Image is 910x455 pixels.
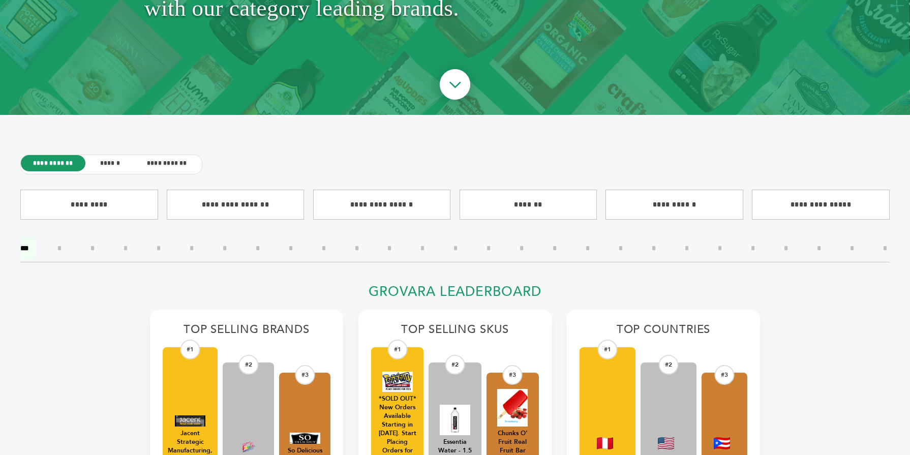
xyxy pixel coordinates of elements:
img: So Delicious Dairy Free [290,433,320,444]
div: #2 [238,355,258,375]
div: #1 [387,340,407,359]
img: *SOLD OUT* New Orders Available Starting in 2026. Start Placing Orders for 2026 now! [382,372,413,392]
h2: Top Selling SKUs [371,323,539,342]
h2: Grovara Leaderboard [150,284,760,306]
img: United States Flag [658,437,674,449]
img: Chunks O' Fruit Real Fruit Bar Strawberry [497,389,528,427]
img: Peru Flag [597,437,613,449]
div: #2 [445,355,465,375]
img: Puerto Rico Flag [714,437,730,449]
div: #2 [659,355,679,375]
img: ourBrandsHeroArrow.png [428,59,482,113]
div: #1 [180,340,200,359]
h2: Top Countries [580,323,747,342]
h2: Top Selling Brands [163,323,330,342]
div: #3 [295,365,315,385]
div: #1 [598,340,618,359]
img: NFC Fruti [233,441,264,452]
div: #3 [503,365,523,385]
img: Essentia Water - 1.5 Liter Bottles [440,405,470,435]
div: #3 [715,365,735,385]
img: Jacent Strategic Manufacturing, LLC [175,415,205,427]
